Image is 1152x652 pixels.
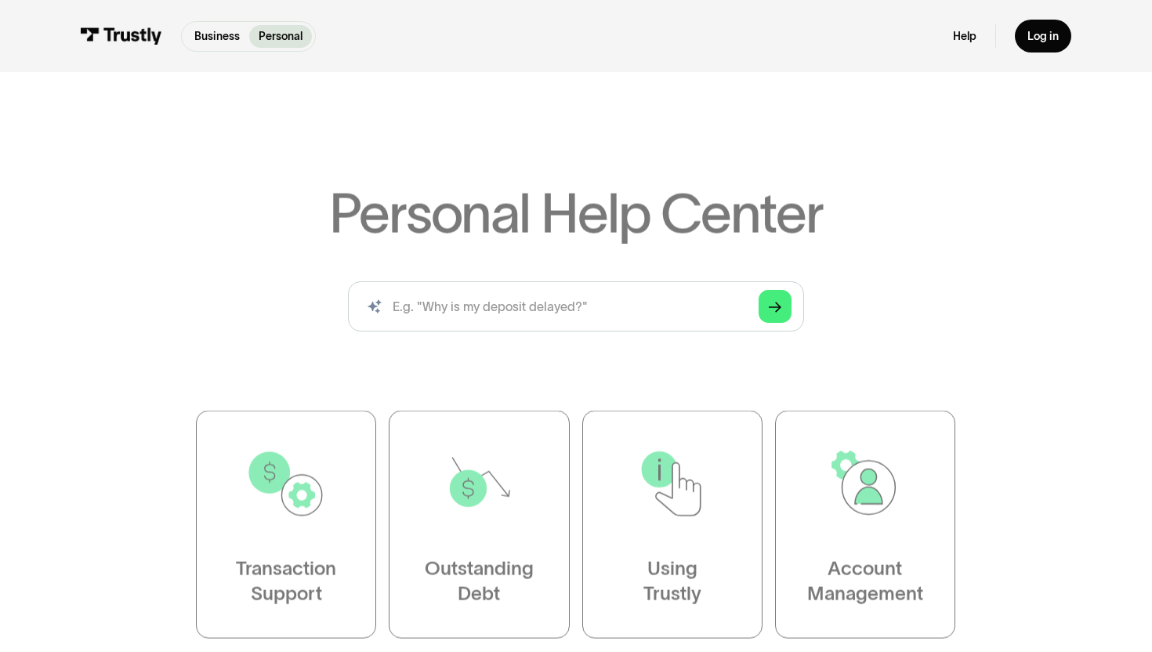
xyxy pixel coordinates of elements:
div: Log in [1027,29,1059,43]
div: Using Trustly [643,556,701,606]
a: Help [953,29,976,43]
a: TransactionSupport [196,411,376,639]
div: Outstanding Debt [425,556,534,606]
div: Transaction Support [237,556,337,606]
p: Business [194,28,240,45]
img: Trustly Logo [81,27,162,45]
a: Personal [249,25,312,48]
form: Search [348,281,804,331]
input: search [348,281,804,331]
div: Account Management [807,556,923,606]
a: UsingTrustly [582,411,763,639]
p: Personal [259,28,302,45]
h1: Personal Help Center [329,186,823,241]
a: AccountManagement [775,411,955,639]
a: Log in [1015,20,1071,53]
a: OutstandingDebt [389,411,570,639]
a: Business [185,25,249,48]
